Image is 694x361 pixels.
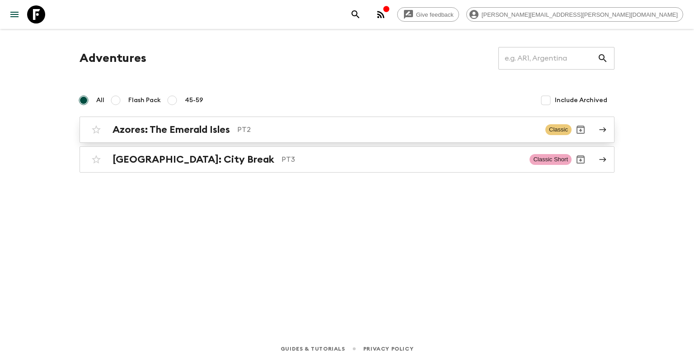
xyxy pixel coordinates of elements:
[530,154,572,165] span: Classic Short
[113,124,230,136] h2: Azores: The Emerald Isles
[281,154,522,165] p: PT3
[477,11,683,18] span: [PERSON_NAME][EMAIL_ADDRESS][PERSON_NAME][DOMAIN_NAME]
[80,49,146,67] h1: Adventures
[113,154,274,165] h2: [GEOGRAPHIC_DATA]: City Break
[572,121,590,139] button: Archive
[185,96,203,105] span: 45-59
[572,150,590,169] button: Archive
[498,46,597,71] input: e.g. AR1, Argentina
[545,124,572,135] span: Classic
[5,5,23,23] button: menu
[237,124,538,135] p: PT2
[128,96,161,105] span: Flash Pack
[347,5,365,23] button: search adventures
[80,146,614,173] a: [GEOGRAPHIC_DATA]: City BreakPT3Classic ShortArchive
[281,344,345,354] a: Guides & Tutorials
[555,96,607,105] span: Include Archived
[411,11,459,18] span: Give feedback
[363,344,413,354] a: Privacy Policy
[80,117,614,143] a: Azores: The Emerald IslesPT2ClassicArchive
[397,7,459,22] a: Give feedback
[466,7,683,22] div: [PERSON_NAME][EMAIL_ADDRESS][PERSON_NAME][DOMAIN_NAME]
[96,96,104,105] span: All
